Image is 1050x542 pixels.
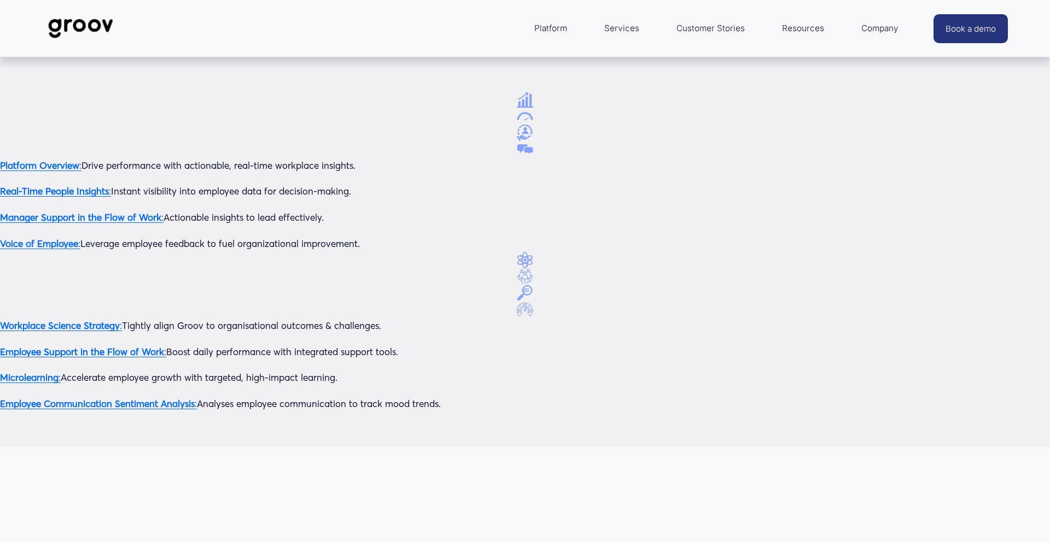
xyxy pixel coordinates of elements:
a: folder dropdown [777,15,830,42]
img: Groov | Workplace Science Platform | Unlock Performance | Drive Results [42,10,119,46]
a: Customer Stories [671,15,750,42]
span: Resources [782,21,824,36]
span: Platform [534,21,567,36]
a: Services [599,15,645,42]
span: Company [861,21,899,36]
a: Book a demo [934,14,1008,43]
a: folder dropdown [856,15,904,42]
a: folder dropdown [529,15,573,42]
